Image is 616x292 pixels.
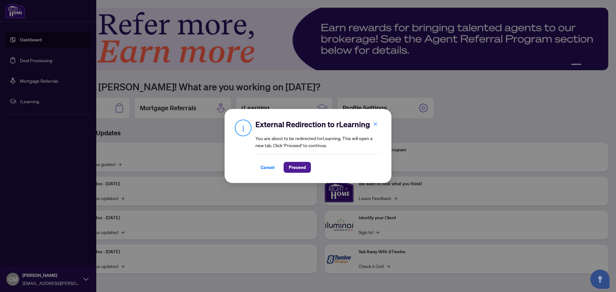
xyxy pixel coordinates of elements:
[255,119,381,129] h2: External Redirection to rLearning
[284,162,311,173] button: Proceed
[373,122,378,126] span: close
[255,162,280,173] button: Cancel
[255,119,381,173] div: You are about to be redirected to rLearning . This will open a new tab. Click ‘Proceed’ to continue.
[289,162,306,172] span: Proceed
[261,162,275,172] span: Cancel
[590,270,610,289] button: Open asap
[235,119,252,136] img: Info Icon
